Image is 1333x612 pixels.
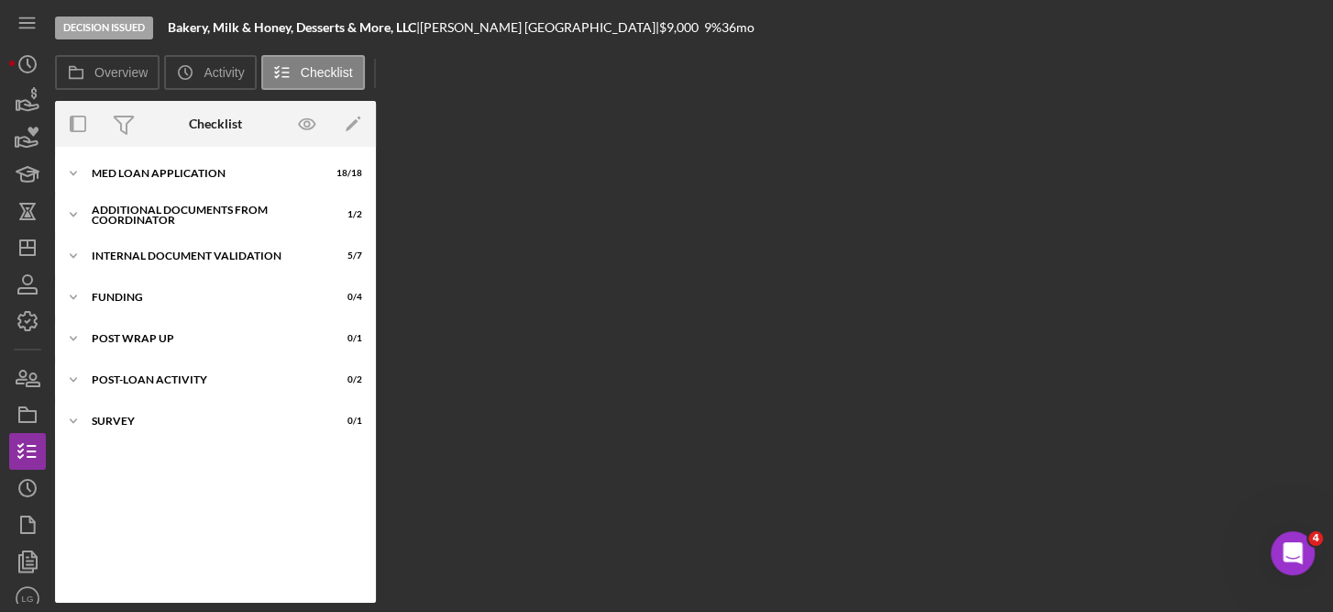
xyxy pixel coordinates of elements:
div: [PERSON_NAME] [GEOGRAPHIC_DATA] | [420,20,659,35]
button: Checklist [261,55,365,90]
label: Checklist [301,65,353,80]
div: 36 mo [722,20,755,35]
div: Survey [92,416,316,427]
label: Overview [94,65,148,80]
div: 18 / 18 [329,168,362,179]
div: 1 / 2 [329,209,362,220]
div: Additional Documents from Coordinator [92,205,316,226]
button: Overview [55,55,160,90]
div: Post Wrap Up [92,333,316,344]
div: Internal Document Validation [92,250,316,261]
div: 0 / 1 [329,333,362,344]
button: Activity [164,55,256,90]
div: Checklist [189,117,242,131]
b: Bakery, Milk & Honey, Desserts & More, LLC [168,19,416,35]
div: 9 % [704,20,722,35]
div: | [168,20,420,35]
div: 0 / 2 [329,374,362,385]
span: 4 [1308,531,1323,546]
div: 0 / 4 [329,292,362,303]
div: Decision Issued [55,17,153,39]
div: Post-Loan Activity [92,374,316,385]
div: 0 / 1 [329,416,362,427]
iframe: Intercom live chat [1271,531,1315,575]
label: Activity [204,65,244,80]
div: Funding [92,292,316,303]
div: MED Loan Application [92,168,316,179]
text: LG [22,594,34,604]
span: $9,000 [659,19,699,35]
div: 5 / 7 [329,250,362,261]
